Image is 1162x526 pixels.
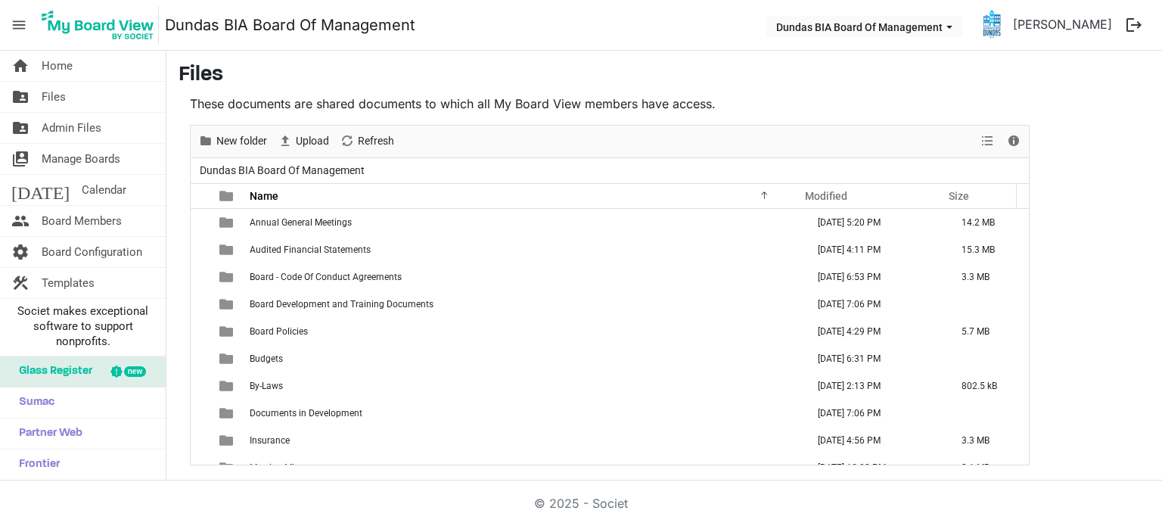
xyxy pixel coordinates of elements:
td: is template cell column header type [210,345,245,372]
td: June 13, 2025 4:29 PM column header Modified [802,318,946,345]
td: Board - Code Of Conduct Agreements is template cell column header Name [245,263,802,291]
td: January 16, 2025 7:06 PM column header Modified [802,400,946,427]
td: is template cell column header type [210,427,245,454]
td: 14.2 MB is template cell column header Size [946,209,1029,236]
span: Calendar [82,175,126,205]
span: Glass Register [11,356,92,387]
button: logout [1118,9,1150,41]
td: 3.3 MB is template cell column header Size [946,427,1029,454]
button: Upload [275,132,332,151]
td: is template cell column header type [210,454,245,481]
span: [DATE] [11,175,70,205]
p: These documents are shared documents to which all My Board View members have access. [190,95,1030,113]
span: Insurance [250,435,290,446]
td: checkbox [191,372,210,400]
td: is template cell column header Size [946,345,1029,372]
span: Refresh [356,132,396,151]
a: Dundas BIA Board Of Management [165,10,415,40]
td: is template cell column header type [210,372,245,400]
td: is template cell column header type [210,291,245,318]
a: My Board View Logo [37,6,165,44]
div: Upload [272,126,334,157]
td: is template cell column header Size [946,400,1029,427]
span: Societ makes exceptional software to support nonprofits. [7,303,159,349]
span: Board Configuration [42,237,142,267]
td: checkbox [191,209,210,236]
span: home [11,51,30,81]
td: checkbox [191,454,210,481]
span: By-Laws [250,381,283,391]
span: Manage Boards [42,144,120,174]
span: Documents in Development [250,408,362,419]
span: Modified [805,190,847,202]
span: Sumac [11,387,54,418]
span: construction [11,268,30,298]
td: Budgets is template cell column header Name [245,345,802,372]
td: Annual General Meetings is template cell column header Name [245,209,802,236]
td: April 30, 2025 6:53 PM column header Modified [802,263,946,291]
h3: Files [179,63,1150,89]
button: View dropdownbutton [978,132,996,151]
img: k80_sZWIFpwpd8fGWuVzQbmPtyU9V2cGww02w_GQD-CIWGHCbkYgI-BFf0gJQ4UnZDiyldBlIr5k_NxkZZkN1g_thumb.png [977,9,1007,39]
td: March 14, 2025 5:20 PM column header Modified [802,209,946,236]
button: Dundas BIA Board Of Management dropdownbutton [766,16,962,37]
td: March 11, 2025 6:31 PM column header Modified [802,345,946,372]
td: Board Development and Training Documents is template cell column header Name [245,291,802,318]
a: [PERSON_NAME] [1007,9,1118,39]
span: Board - Code Of Conduct Agreements [250,272,402,282]
td: is template cell column header type [210,318,245,345]
span: Name [250,190,278,202]
span: settings [11,237,30,267]
span: Partner Web [11,419,82,449]
span: Audited Financial Statements [250,244,371,255]
td: Audited Financial Statements is template cell column header Name [245,236,802,263]
span: Annual General Meetings [250,217,352,228]
td: 802.5 kB is template cell column header Size [946,372,1029,400]
div: View [975,126,1001,157]
span: Dundas BIA Board Of Management [197,161,368,180]
span: Size [949,190,969,202]
span: switch_account [11,144,30,174]
td: September 18, 2025 12:08 PM column header Modified [802,454,946,481]
td: is template cell column header type [210,209,245,236]
span: menu [5,11,33,39]
span: Files [42,82,66,112]
td: By-Laws is template cell column header Name [245,372,802,400]
td: Meeting Minutes is template cell column header Name [245,454,802,481]
td: checkbox [191,345,210,372]
td: June 13, 2025 4:56 PM column header Modified [802,427,946,454]
td: checkbox [191,263,210,291]
span: Home [42,51,73,81]
span: Board Policies [250,326,308,337]
td: is template cell column header type [210,400,245,427]
td: is template cell column header type [210,263,245,291]
span: Templates [42,268,95,298]
div: New folder [193,126,272,157]
div: Refresh [334,126,399,157]
td: 15.3 MB is template cell column header Size [946,236,1029,263]
td: checkbox [191,400,210,427]
span: Board Development and Training Documents [250,299,433,310]
td: checkbox [191,427,210,454]
td: 3.1 MB is template cell column header Size [946,454,1029,481]
span: New folder [215,132,269,151]
span: folder_shared [11,113,30,143]
td: Documents in Development is template cell column header Name [245,400,802,427]
td: is template cell column header Size [946,291,1029,318]
td: 3.3 MB is template cell column header Size [946,263,1029,291]
div: new [124,366,146,377]
span: Board Members [42,206,122,236]
td: January 17, 2025 4:11 PM column header Modified [802,236,946,263]
td: checkbox [191,236,210,263]
td: checkbox [191,318,210,345]
img: My Board View Logo [37,6,159,44]
div: Details [1001,126,1027,157]
td: 5.7 MB is template cell column header Size [946,318,1029,345]
button: Refresh [337,132,397,151]
td: Insurance is template cell column header Name [245,427,802,454]
a: © 2025 - Societ [534,496,628,511]
td: January 16, 2025 7:06 PM column header Modified [802,291,946,318]
td: is template cell column header type [210,236,245,263]
span: Meeting Minutes [250,462,317,473]
span: Frontier [11,450,60,480]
